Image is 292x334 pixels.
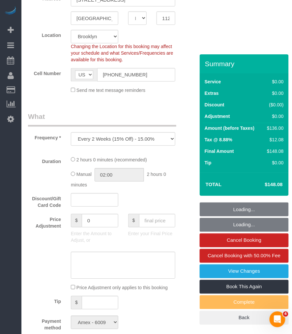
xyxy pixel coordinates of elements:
div: $148.08 [265,148,284,154]
span: 2 hours 0 minutes (recommended) [76,157,147,163]
p: Enter the Amount to Adjust, or [71,231,118,244]
div: $0.00 [265,113,284,120]
span: $ [71,296,82,310]
div: $136.00 [265,125,284,131]
label: Price Adjustment [23,214,66,230]
span: $ [128,214,139,228]
p: Enter your Final Price [128,231,176,237]
span: Cancel Booking with 50.00% Fee [208,253,281,259]
div: $12.08 [265,136,284,143]
label: Duration [23,156,66,165]
iframe: Intercom live chat [270,312,285,327]
a: View Changes [200,264,289,278]
div: $0.00 [265,159,284,166]
legend: What [28,112,176,127]
span: 4 [283,312,288,317]
label: Cell Number [23,68,66,77]
strong: Total [206,181,222,187]
input: Zip Code [157,12,175,25]
label: Tip [205,159,212,166]
label: Location [23,30,66,39]
label: Frequency * [23,132,66,141]
div: $0.00 [265,78,284,85]
input: Cell Number [97,68,175,82]
h3: Summary [205,60,285,68]
a: Cancel Booking with 50.00% Fee [200,249,289,263]
span: Manual [76,172,92,177]
span: Price Adjustment only applies to this booking [76,285,168,291]
input: final price [139,214,176,228]
label: Final Amount [205,148,234,154]
label: Tip [23,296,66,305]
label: Service [205,78,221,85]
label: Amount (before Taxes) [205,125,254,131]
label: Adjustment [205,113,230,120]
label: Payment method [23,316,66,331]
input: City [71,12,118,25]
label: Tax @ 8.88% [205,136,232,143]
a: Back [200,311,289,325]
a: Book This Again [200,280,289,294]
div: ($0.00) [265,101,284,108]
h4: $148.08 [245,182,283,187]
a: Cancel Booking [200,234,289,247]
label: Discount [205,101,224,108]
label: Extras [205,90,219,97]
div: $0.00 [265,90,284,97]
span: Send me text message reminders [76,88,145,93]
span: 2 hours 0 minutes [71,172,166,188]
span: $ [71,214,82,228]
label: Discount/Gift Card Code [23,193,66,209]
img: Automaid Logo [4,7,17,16]
span: Changing the Location for this booking may affect your schedule and what Services/Frequencies are... [71,44,173,63]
